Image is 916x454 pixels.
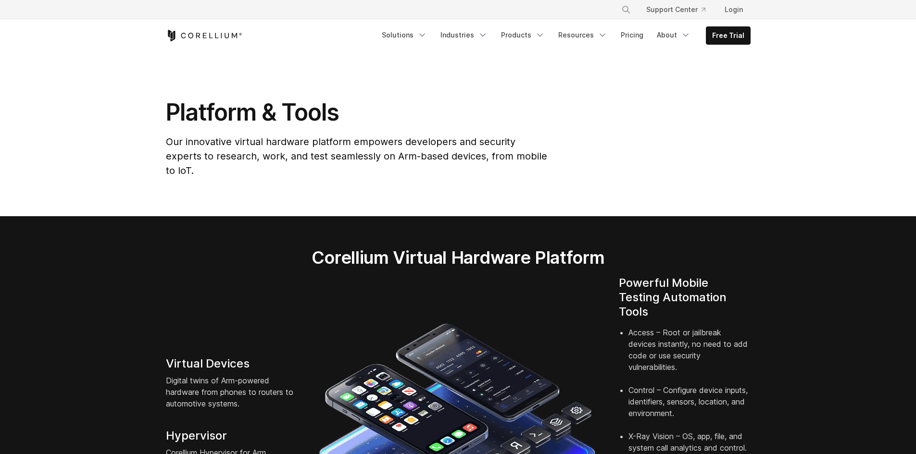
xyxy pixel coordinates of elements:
[166,356,298,371] h4: Virtual Devices
[628,327,751,384] li: Access – Root or jailbreak devices instantly, no need to add code or use security vulnerabilities.
[376,26,751,45] div: Navigation Menu
[435,26,493,44] a: Industries
[617,1,635,18] button: Search
[266,247,650,268] h2: Corellium Virtual Hardware Platform
[639,1,713,18] a: Support Center
[376,26,433,44] a: Solutions
[717,1,751,18] a: Login
[166,136,547,176] span: Our innovative virtual hardware platform empowers developers and security experts to research, wo...
[166,375,298,409] p: Digital twins of Arm-powered hardware from phones to routers to automotive systems.
[495,26,551,44] a: Products
[166,429,298,443] h4: Hypervisor
[628,384,751,430] li: Control – Configure device inputs, identifiers, sensors, location, and environment.
[615,26,649,44] a: Pricing
[552,26,613,44] a: Resources
[706,27,750,44] a: Free Trial
[651,26,696,44] a: About
[166,98,549,127] h1: Platform & Tools
[166,30,242,41] a: Corellium Home
[610,1,751,18] div: Navigation Menu
[619,276,751,319] h4: Powerful Mobile Testing Automation Tools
